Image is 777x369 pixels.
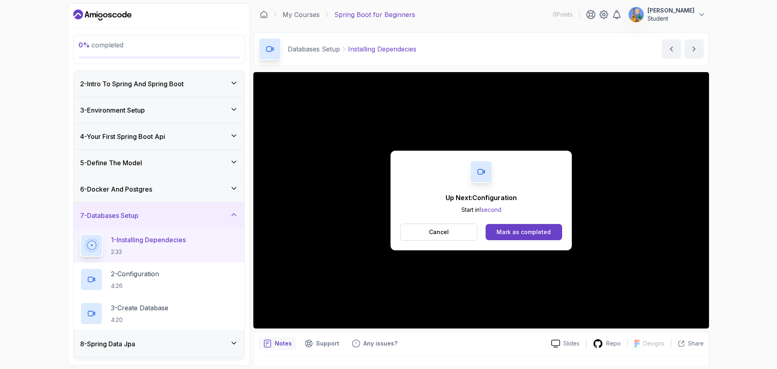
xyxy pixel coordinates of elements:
p: Installing Dependecies [348,44,416,54]
p: 2:33 [111,248,186,256]
button: 5-Define The Model [74,150,244,176]
h3: 4 - Your First Spring Boot Api [80,132,165,141]
button: 1-Installing Dependecies2:33 [80,234,238,257]
p: Cancel [429,228,449,236]
p: 1 - Installing Dependecies [111,235,186,245]
p: [PERSON_NAME] [647,6,694,15]
a: My Courses [282,10,320,19]
p: Repo [606,339,621,348]
span: completed [79,41,123,49]
p: Up Next: Configuration [446,193,517,203]
button: 3-Create Database4:20 [80,302,238,325]
p: Spring Boot for Beginners [334,10,415,19]
button: 4-Your First Spring Boot Api [74,124,244,149]
button: Share [671,339,704,348]
button: 3-Environment Setup [74,97,244,123]
p: Start in [446,206,517,214]
p: 4:26 [111,282,159,290]
a: Dashboard [73,9,132,21]
button: 7-Databases Setup [74,203,244,228]
p: Slides [563,339,580,348]
button: previous content [662,39,681,59]
span: 0 % [79,41,90,49]
button: Support button [300,337,344,350]
iframe: 1 - Installing Dependecies [253,72,709,328]
p: Designs [643,339,664,348]
a: Slides [545,339,586,348]
button: 2-Configuration4:26 [80,268,238,291]
a: Repo [586,339,627,349]
p: 4:20 [111,316,168,324]
button: 2-Intro To Spring And Spring Boot [74,71,244,97]
button: next content [684,39,704,59]
h3: 6 - Docker And Postgres [80,184,152,194]
p: Student [647,15,694,23]
button: user profile image[PERSON_NAME]Student [628,6,706,23]
button: 6-Docker And Postgres [74,176,244,202]
span: 1 second [479,206,501,213]
p: Any issues? [363,339,397,348]
button: Feedback button [347,337,402,350]
button: notes button [259,337,297,350]
p: Share [688,339,704,348]
button: Cancel [400,224,478,241]
button: Mark as completed [486,224,562,240]
p: 0 Points [553,11,573,19]
p: Notes [275,339,292,348]
h3: 2 - Intro To Spring And Spring Boot [80,79,184,89]
p: Databases Setup [288,44,340,54]
a: Dashboard [260,11,268,19]
img: user profile image [628,7,644,22]
h3: 8 - Spring Data Jpa [80,339,135,349]
button: 8-Spring Data Jpa [74,331,244,357]
h3: 3 - Environment Setup [80,105,145,115]
p: 3 - Create Database [111,303,168,313]
h3: 7 - Databases Setup [80,211,138,220]
p: 2 - Configuration [111,269,159,279]
h3: 5 - Define The Model [80,158,142,168]
p: Support [316,339,339,348]
div: Mark as completed [497,228,551,236]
